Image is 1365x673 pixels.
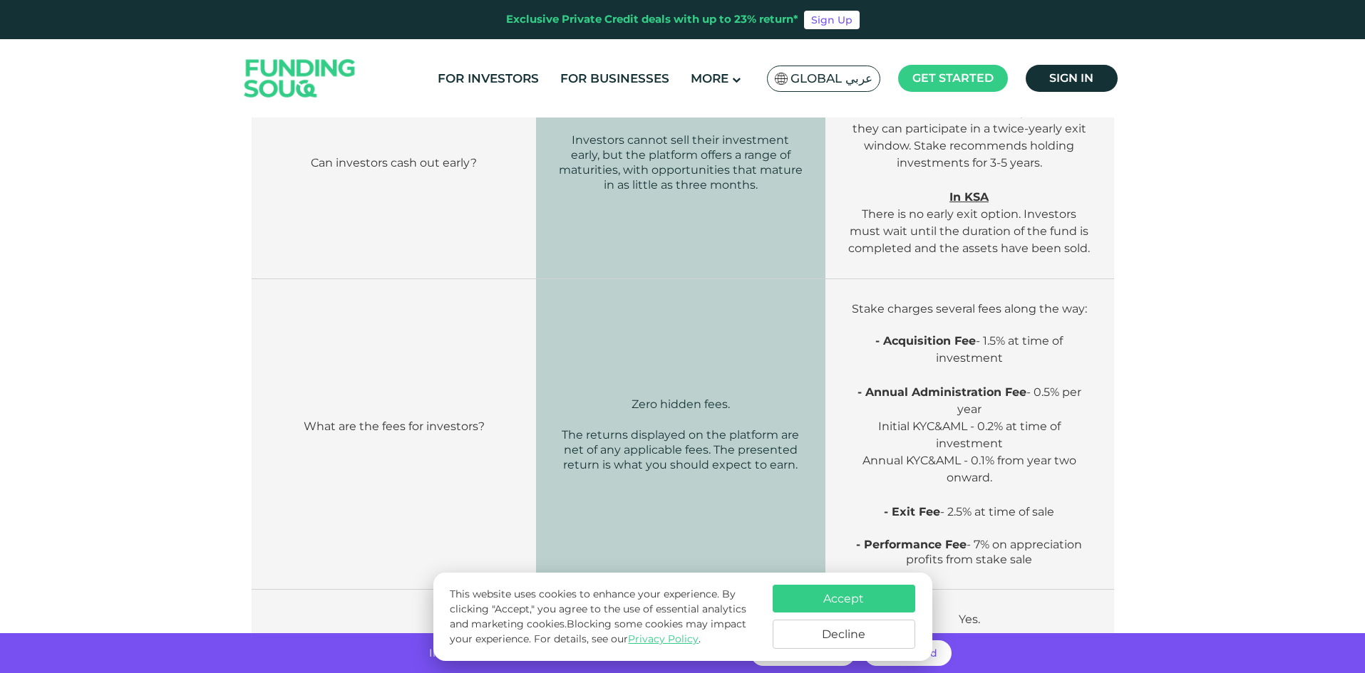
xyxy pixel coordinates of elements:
[628,632,699,645] a: Privacy Policy
[429,646,698,659] span: Invest with no hidden fees and get returns of up to
[856,538,1082,566] span: - 7% on appreciation profits from stake sale
[450,617,746,645] span: Blocking some cookies may impact your experience.
[804,11,860,29] a: Sign Up
[773,585,915,612] button: Accept
[852,302,1087,315] span: Stake charges several fees along the way:
[912,71,994,85] span: Get started
[691,71,728,85] span: More
[304,419,485,433] span: What are the fees for investors?
[230,43,370,115] img: Logo
[534,632,701,645] span: For details, see our .
[857,385,1026,399] strong: - Annual Administration Fee
[959,612,980,626] span: Yes.
[434,67,542,90] a: For Investors
[875,334,976,348] strong: - Acquisition Fee
[949,190,989,204] strong: In KSA
[848,190,1090,255] span: There is no early exit option. Investors must wait until the duration of the fund is completed an...
[856,538,967,551] strong: - Performance Fee
[1049,71,1093,85] span: Sign in
[632,397,730,411] span: Zero hidden fees.
[878,419,1061,450] span: Initial KYC&AML - 0.2% at time of investment
[557,67,673,90] a: For Businesses
[311,156,477,169] span: Can investors cash out early?
[559,133,803,192] span: Investors cannot sell their investment early, but the platform offers a range of maturities, with...
[450,587,758,647] p: This website uses cookies to enhance your experience. By clicking "Accept," you agree to the use ...
[506,11,798,28] div: Exclusive Private Credit deals with up to 23% return*
[775,73,788,85] img: SA Flag
[1026,65,1118,92] a: Sign in
[773,620,915,649] button: Decline
[562,428,799,471] span: The returns displayed on the platform are net of any applicable fees. The presented return is wha...
[884,505,940,518] strong: - Exit Fee
[884,505,1054,518] span: - 2.5% at time of sale
[875,334,1063,365] span: - 1.5% at time of investment
[857,385,1081,416] span: - 0.5% per year
[862,454,1076,484] span: Annual KYC&AML - 0.1% from year two onward.
[790,71,872,87] span: Global عربي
